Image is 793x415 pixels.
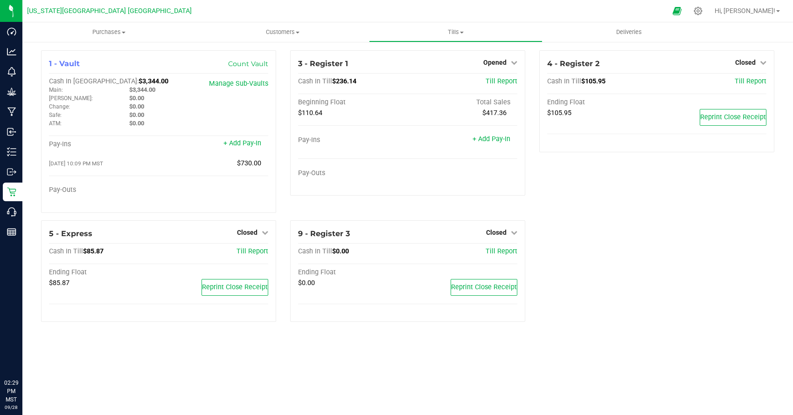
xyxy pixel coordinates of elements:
span: ATM: [49,120,62,127]
span: Hi, [PERSON_NAME]! [715,7,775,14]
span: $0.00 [298,279,315,287]
div: Beginning Float [298,98,408,107]
inline-svg: Dashboard [7,27,16,36]
p: 02:29 PM MST [4,379,18,404]
inline-svg: Retail [7,187,16,197]
a: Manage Sub-Vaults [209,80,268,88]
div: Pay-Ins [49,140,159,149]
span: Open Ecommerce Menu [667,2,688,20]
span: $0.00 [129,103,144,110]
div: Total Sales [408,98,517,107]
span: $105.95 [547,109,571,117]
a: Count Vault [228,60,268,68]
span: Closed [486,229,507,236]
span: [US_STATE][GEOGRAPHIC_DATA] [GEOGRAPHIC_DATA] [27,7,192,15]
span: Closed [237,229,257,236]
span: Reprint Close Receipt [451,283,517,291]
span: $0.00 [332,247,349,255]
div: Ending Float [49,268,159,277]
a: Tills [369,22,543,42]
inline-svg: Analytics [7,47,16,56]
inline-svg: Grow [7,87,16,96]
span: Cash In Till [298,77,332,85]
span: $0.00 [129,120,144,127]
span: 1 - Vault [49,59,80,68]
a: Till Report [735,77,766,85]
inline-svg: Outbound [7,167,16,177]
span: $85.87 [49,279,70,287]
div: Pay-Ins [298,136,408,144]
span: Safe: [49,112,62,118]
span: [DATE] 10:09 PM MST [49,160,103,167]
span: 3 - Register 1 [298,59,348,68]
button: Reprint Close Receipt [700,109,766,126]
div: Pay-Outs [298,169,408,177]
span: Opened [483,59,507,66]
span: Cash In Till [49,247,83,255]
inline-svg: Inventory [7,147,16,156]
div: Manage settings [692,7,704,15]
iframe: Resource center [9,340,37,368]
button: Reprint Close Receipt [202,279,268,296]
span: $85.87 [83,247,104,255]
span: Customers [196,28,369,36]
a: Deliveries [543,22,716,42]
span: Purchases [22,28,196,36]
span: $236.14 [332,77,356,85]
span: Deliveries [604,28,654,36]
a: + Add Pay-In [473,135,510,143]
span: Reprint Close Receipt [700,113,766,121]
span: $0.00 [129,95,144,102]
span: Cash In [GEOGRAPHIC_DATA]: [49,77,139,85]
span: Closed [735,59,756,66]
span: 5 - Express [49,229,92,238]
span: $105.95 [581,77,605,85]
span: Change: [49,103,70,110]
inline-svg: Reports [7,227,16,237]
a: + Add Pay-In [223,139,261,147]
span: $0.00 [129,111,144,118]
div: Ending Float [298,268,408,277]
span: Reprint Close Receipt [202,283,268,291]
inline-svg: Monitoring [7,67,16,76]
span: Cash In Till [298,247,332,255]
span: 9 - Register 3 [298,229,350,238]
div: Pay-Outs [49,186,159,194]
a: Till Report [486,247,517,255]
p: 09/28 [4,404,18,411]
span: 4 - Register 2 [547,59,599,68]
div: Ending Float [547,98,657,107]
span: $3,344.00 [139,77,168,85]
a: Customers [196,22,369,42]
span: [PERSON_NAME]: [49,95,93,102]
a: Till Report [486,77,517,85]
button: Reprint Close Receipt [451,279,517,296]
span: $3,344.00 [129,86,155,93]
a: Till Report [237,247,268,255]
span: Cash In Till [547,77,581,85]
span: Main: [49,87,63,93]
inline-svg: Manufacturing [7,107,16,116]
a: Purchases [22,22,196,42]
inline-svg: Inbound [7,127,16,136]
span: Tills [369,28,542,36]
span: $110.64 [298,109,322,117]
span: $730.00 [237,159,261,167]
inline-svg: Call Center [7,207,16,217]
span: $417.36 [482,109,507,117]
